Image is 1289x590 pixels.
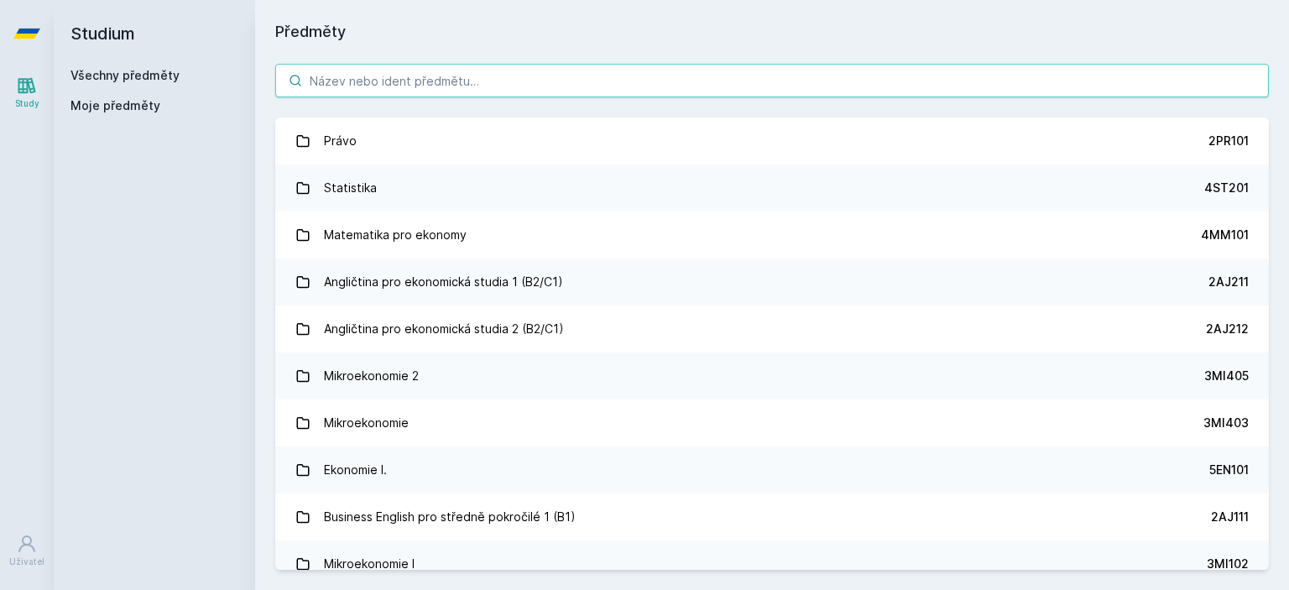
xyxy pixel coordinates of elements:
div: 2PR101 [1208,133,1249,149]
div: Mikroekonomie I [324,547,415,581]
a: Mikroekonomie 3MI403 [275,399,1269,446]
a: Angličtina pro ekonomická studia 1 (B2/C1) 2AJ211 [275,258,1269,305]
div: Statistika [324,171,377,205]
div: Mikroekonomie 2 [324,359,419,393]
div: 2AJ111 [1211,509,1249,525]
a: Všechny předměty [70,68,180,82]
div: Právo [324,124,357,158]
div: Business English pro středně pokročilé 1 (B1) [324,500,576,534]
a: Statistika 4ST201 [275,164,1269,211]
div: Study [15,97,39,110]
div: Matematika pro ekonomy [324,218,467,252]
div: 3MI102 [1207,556,1249,572]
span: Moje předměty [70,97,160,114]
div: Angličtina pro ekonomická studia 2 (B2/C1) [324,312,564,346]
div: 4ST201 [1204,180,1249,196]
div: 2AJ211 [1208,274,1249,290]
a: Mikroekonomie 2 3MI405 [275,352,1269,399]
div: Mikroekonomie [324,406,409,440]
h1: Předměty [275,20,1269,44]
input: Název nebo ident předmětu… [275,64,1269,97]
div: Angličtina pro ekonomická studia 1 (B2/C1) [324,265,563,299]
a: Mikroekonomie I 3MI102 [275,540,1269,587]
div: 4MM101 [1201,227,1249,243]
a: Study [3,67,50,118]
a: Matematika pro ekonomy 4MM101 [275,211,1269,258]
div: 3MI405 [1204,368,1249,384]
a: Business English pro středně pokročilé 1 (B1) 2AJ111 [275,493,1269,540]
div: 5EN101 [1209,462,1249,478]
div: Ekonomie I. [324,453,387,487]
a: Angličtina pro ekonomická studia 2 (B2/C1) 2AJ212 [275,305,1269,352]
a: Uživatel [3,525,50,577]
a: Ekonomie I. 5EN101 [275,446,1269,493]
div: 2AJ212 [1206,321,1249,337]
a: Právo 2PR101 [275,117,1269,164]
div: Uživatel [9,556,44,568]
div: 3MI403 [1203,415,1249,431]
